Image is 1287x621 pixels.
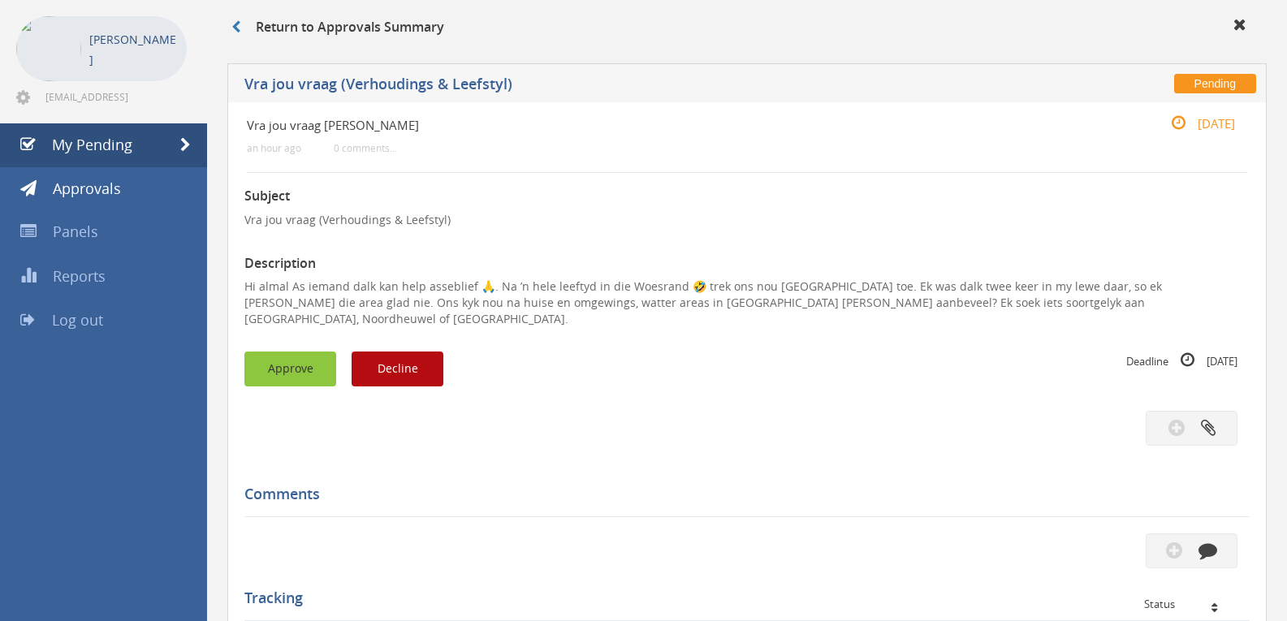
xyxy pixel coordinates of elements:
[244,590,1237,606] h5: Tracking
[53,222,98,241] span: Panels
[1144,598,1237,610] div: Status
[1126,351,1237,369] small: Deadline [DATE]
[334,142,397,154] small: 0 comments...
[89,29,179,70] p: [PERSON_NAME]
[52,135,132,154] span: My Pending
[244,189,1250,204] h3: Subject
[247,119,1081,132] h4: Vra jou vraag [PERSON_NAME]
[247,142,301,154] small: an hour ago
[244,76,951,97] h5: Vra jou vraag (Verhoudings & Leefstyl)
[45,90,184,103] span: [EMAIL_ADDRESS][DOMAIN_NAME]
[244,486,1237,502] h5: Comments
[231,20,444,35] h3: Return to Approvals Summary
[244,257,1250,271] h3: Description
[1154,114,1235,132] small: [DATE]
[53,266,106,286] span: Reports
[244,212,1250,228] p: Vra jou vraag (Verhoudings & Leefstyl)
[244,351,336,386] button: Approve
[1174,74,1256,93] span: Pending
[244,278,1250,327] p: Hi almal As iemand dalk kan help asseblief 🙏. Na ’n hele leeftyd in die Woesrand 🤣 trek ons nou [...
[352,351,443,386] button: Decline
[52,310,103,330] span: Log out
[53,179,121,198] span: Approvals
